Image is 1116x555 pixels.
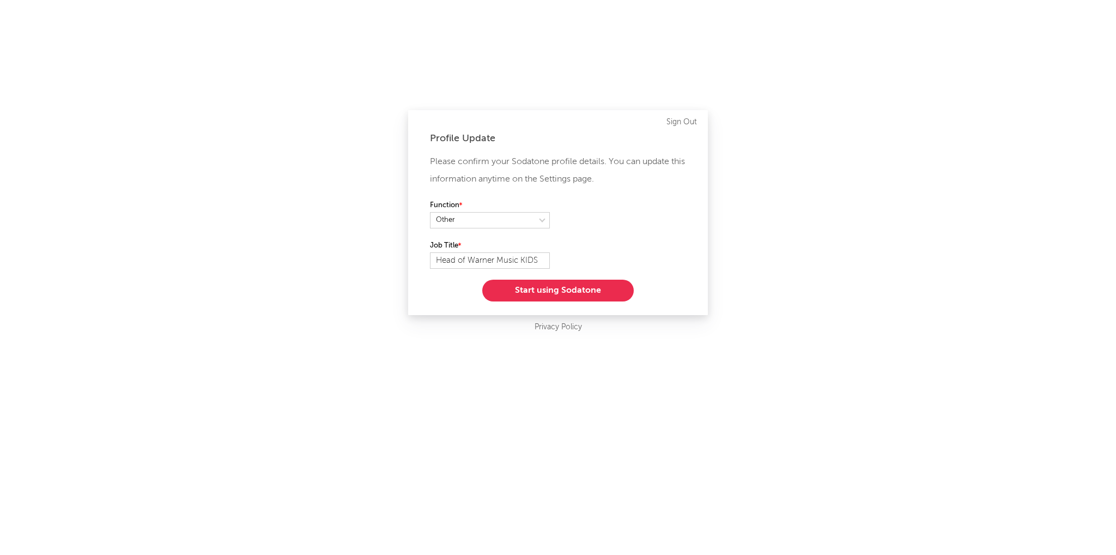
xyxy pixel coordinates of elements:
[430,239,550,252] label: Job Title
[430,153,686,188] p: Please confirm your Sodatone profile details. You can update this information anytime on the Sett...
[430,199,550,212] label: Function
[430,132,686,145] div: Profile Update
[535,321,582,334] a: Privacy Policy
[482,280,634,301] button: Start using Sodatone
[666,116,697,129] a: Sign Out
